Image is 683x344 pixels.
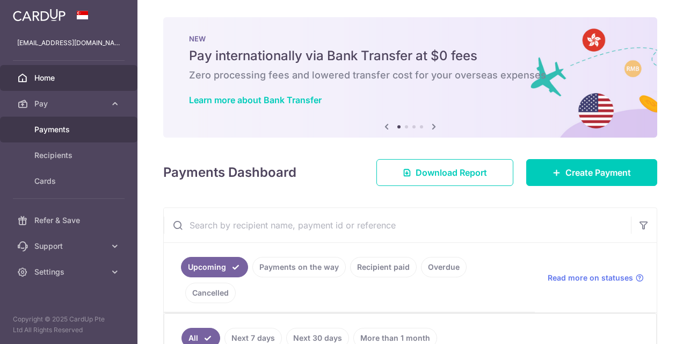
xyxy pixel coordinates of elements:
[34,241,105,252] span: Support
[34,73,105,83] span: Home
[350,257,417,277] a: Recipient paid
[185,283,236,303] a: Cancelled
[34,267,105,277] span: Settings
[34,176,105,187] span: Cards
[164,208,631,242] input: Search by recipient name, payment id or reference
[34,124,105,135] span: Payments
[34,150,105,161] span: Recipients
[189,34,631,43] p: NEW
[163,163,296,182] h4: Payments Dashboard
[526,159,657,186] a: Create Payment
[34,215,105,226] span: Refer & Save
[376,159,513,186] a: Download Report
[189,47,631,64] h5: Pay internationally via Bank Transfer at $0 fees
[548,273,633,283] span: Read more on statuses
[416,166,487,179] span: Download Report
[17,38,120,48] p: [EMAIL_ADDRESS][DOMAIN_NAME]
[189,69,631,82] h6: Zero processing fees and lowered transfer cost for your overseas expenses
[181,257,248,277] a: Upcoming
[13,9,66,21] img: CardUp
[252,257,346,277] a: Payments on the way
[565,166,631,179] span: Create Payment
[34,98,105,109] span: Pay
[548,273,644,283] a: Read more on statuses
[163,17,657,138] img: Bank transfer banner
[421,257,467,277] a: Overdue
[189,95,322,105] a: Learn more about Bank Transfer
